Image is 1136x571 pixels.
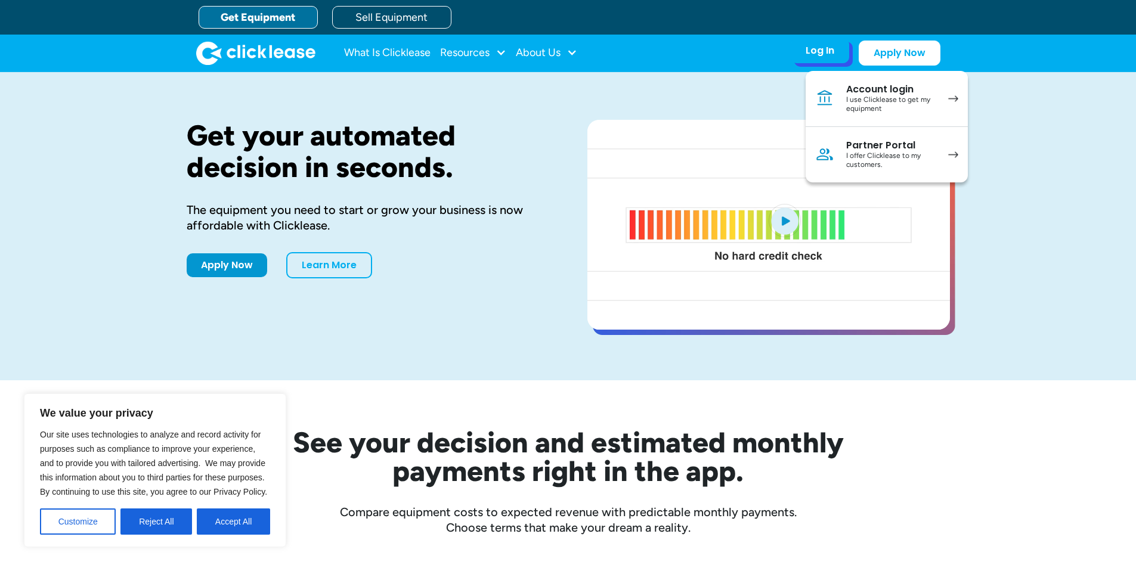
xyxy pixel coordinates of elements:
img: Person icon [815,145,834,164]
div: I offer Clicklease to my customers. [846,151,936,170]
img: Clicklease logo [196,41,315,65]
nav: Log In [806,71,968,182]
h2: See your decision and estimated monthly payments right in the app. [234,428,902,485]
a: home [196,41,315,65]
button: Accept All [197,508,270,535]
h1: Get your automated decision in seconds. [187,120,549,183]
div: Compare equipment costs to expected revenue with predictable monthly payments. Choose terms that ... [187,504,950,535]
div: Log In [806,45,834,57]
img: Bank icon [815,89,834,108]
a: Sell Equipment [332,6,451,29]
div: Resources [440,41,506,65]
a: What Is Clicklease [344,41,431,65]
div: We value your privacy [24,393,286,547]
a: Get Equipment [199,6,318,29]
a: Apply Now [187,253,267,277]
div: About Us [516,41,577,65]
span: Our site uses technologies to analyze and record activity for purposes such as compliance to impr... [40,430,267,496]
a: Apply Now [859,41,940,66]
img: Blue play button logo on a light blue circular background [769,204,801,237]
div: I use Clicklease to get my equipment [846,95,936,114]
div: Account login [846,83,936,95]
p: We value your privacy [40,406,270,420]
button: Customize [40,508,116,535]
div: Partner Portal [846,139,936,151]
img: arrow [948,151,958,158]
img: arrow [948,95,958,102]
a: open lightbox [587,120,950,330]
button: Reject All [120,508,192,535]
a: Account loginI use Clicklease to get my equipment [806,71,968,127]
a: Partner PortalI offer Clicklease to my customers. [806,127,968,182]
div: The equipment you need to start or grow your business is now affordable with Clicklease. [187,202,549,233]
a: Learn More [286,252,372,278]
